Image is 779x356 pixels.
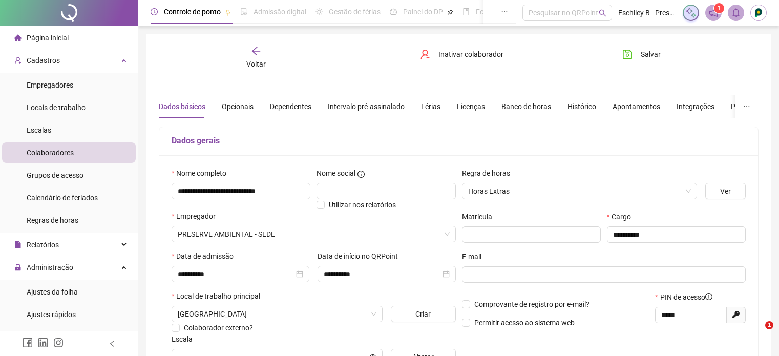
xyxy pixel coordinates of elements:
span: Horas Extras [468,183,691,199]
span: linkedin [38,338,48,348]
span: user-delete [420,49,430,59]
span: home [14,34,22,41]
span: bell [731,8,741,17]
span: dashboard [390,8,397,15]
label: Matrícula [462,211,499,222]
span: Locais de trabalho [27,103,86,112]
span: Inativar colaborador [438,49,503,60]
span: Comprovante de registro por e-mail? [474,300,589,308]
span: Gestão de férias [329,8,381,16]
span: ellipsis [743,102,750,110]
span: Voltar [246,60,266,68]
button: Salvar [615,46,668,62]
div: Opcionais [222,101,254,112]
span: search [599,9,606,17]
div: Banco de horas [501,101,551,112]
span: Utilizar nos relatórios [329,201,396,209]
span: Admissão digital [254,8,306,16]
sup: 1 [714,3,724,13]
div: Intervalo pré-assinalado [328,101,405,112]
label: Data de início no QRPoint [318,250,405,262]
span: Escalas [27,126,51,134]
span: ANAIR BONATO TOSIN 496 [178,306,376,322]
span: sun [315,8,323,15]
div: Dados básicos [159,101,205,112]
span: info-circle [357,171,365,178]
span: Calendário de feriados [27,194,98,202]
button: Inativar colaborador [412,46,511,62]
span: file-done [240,8,247,15]
label: Cargo [607,211,638,222]
iframe: Intercom live chat [744,321,769,346]
span: arrow-left [251,46,261,56]
h5: Dados gerais [172,135,746,147]
span: Painel do DP [403,8,443,16]
span: 1 [765,321,773,329]
span: pushpin [225,9,231,15]
span: Administração [27,263,73,271]
span: file [14,241,22,248]
span: Nome social [317,167,355,179]
span: Ajustes da folha [27,288,78,296]
span: PRESERVE COLETA IMPORTAÇÃO E IMPORTAÇÃO DE ÓLEO E GORDURA VEGETAL LTDA [178,226,450,242]
span: Página inicial [27,34,69,42]
span: left [109,340,116,347]
span: Regras de horas [27,216,78,224]
span: Controle de ponto [164,8,221,16]
span: Colaborador externo? [184,324,253,332]
span: Relatórios [27,241,59,249]
span: clock-circle [151,8,158,15]
span: notification [709,8,718,17]
span: pushpin [447,9,453,15]
span: Criar [415,308,431,320]
span: 1 [718,5,721,12]
span: user-add [14,57,22,64]
label: Empregador [172,211,222,222]
span: instagram [53,338,64,348]
label: Nome completo [172,167,233,179]
img: 34605 [751,5,766,20]
span: Permitir acesso ao sistema web [474,319,575,327]
span: Cadastros [27,56,60,65]
button: ellipsis [735,95,759,118]
span: Eschiley B - Preserve Ambiental [618,7,677,18]
span: Empregadores [27,81,73,89]
label: Data de admissão [172,250,240,262]
div: Preferências [731,101,771,112]
label: Escala [172,333,199,345]
span: PIN de acesso [660,291,712,303]
span: ellipsis [501,8,508,15]
span: lock [14,264,22,271]
span: Ver [720,185,731,197]
label: E-mail [462,251,488,262]
div: Apontamentos [613,101,660,112]
label: Regra de horas [462,167,517,179]
span: book [462,8,470,15]
span: save [622,49,633,59]
span: Grupos de acesso [27,171,83,179]
img: sparkle-icon.fc2bf0ac1784a2077858766a79e2daf3.svg [685,7,697,18]
div: Histórico [567,101,596,112]
span: info-circle [705,293,712,300]
span: Salvar [641,49,661,60]
button: Ver [705,183,746,199]
span: facebook [23,338,33,348]
button: Criar [391,306,456,322]
div: Dependentes [270,101,311,112]
label: Local de trabalho principal [172,290,267,302]
span: Folha de pagamento [476,8,541,16]
div: Férias [421,101,440,112]
span: Ajustes rápidos [27,310,76,319]
span: Colaboradores [27,149,74,157]
div: Integrações [677,101,714,112]
div: Licenças [457,101,485,112]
